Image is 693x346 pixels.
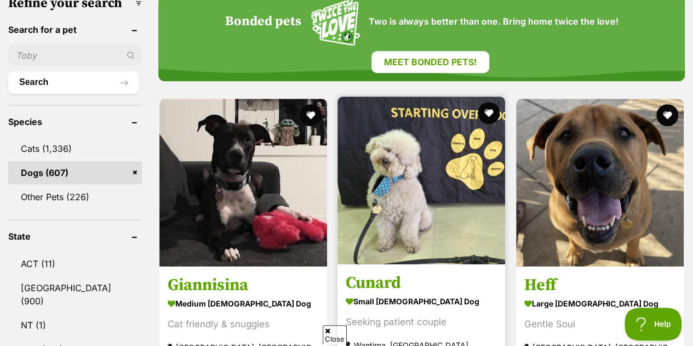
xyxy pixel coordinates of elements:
[524,296,675,311] strong: large [DEMOGRAPHIC_DATA] Dog
[346,315,497,330] div: Seeking patient couple
[8,231,142,241] header: State
[225,14,301,30] h4: Bonded pets
[8,314,142,337] a: NT (1)
[8,137,142,160] a: Cats (1,336)
[323,325,347,344] span: Close
[168,275,319,296] h3: Giannisina
[8,45,142,66] input: Toby
[368,16,618,27] span: Two is always better than one. Bring home twice the love!
[300,104,322,126] button: favourite
[337,97,505,264] img: Cunard - Poodle (Toy) x Maltese Dog
[168,317,319,332] div: Cat friendly & snuggles
[516,99,684,266] img: Heff - Staffordshire Bull Terrier Dog
[159,99,327,266] img: Giannisina - Staffordshire Bull Terrier Dog
[8,161,142,184] a: Dogs (607)
[8,117,142,127] header: Species
[656,104,678,126] button: favourite
[8,71,139,93] button: Search
[346,273,497,293] h3: Cunard
[8,276,142,313] a: [GEOGRAPHIC_DATA] (900)
[346,293,497,309] strong: small [DEMOGRAPHIC_DATA] Dog
[524,317,675,332] div: Gentle Soul
[625,308,682,341] iframe: Help Scout Beacon - Open
[168,296,319,311] strong: medium [DEMOGRAPHIC_DATA] Dog
[8,185,142,208] a: Other Pets (226)
[524,275,675,296] h3: Heff
[8,25,142,35] header: Search for a pet
[8,252,142,275] a: ACT (11)
[478,102,500,124] button: favourite
[371,51,489,73] a: Meet bonded pets!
